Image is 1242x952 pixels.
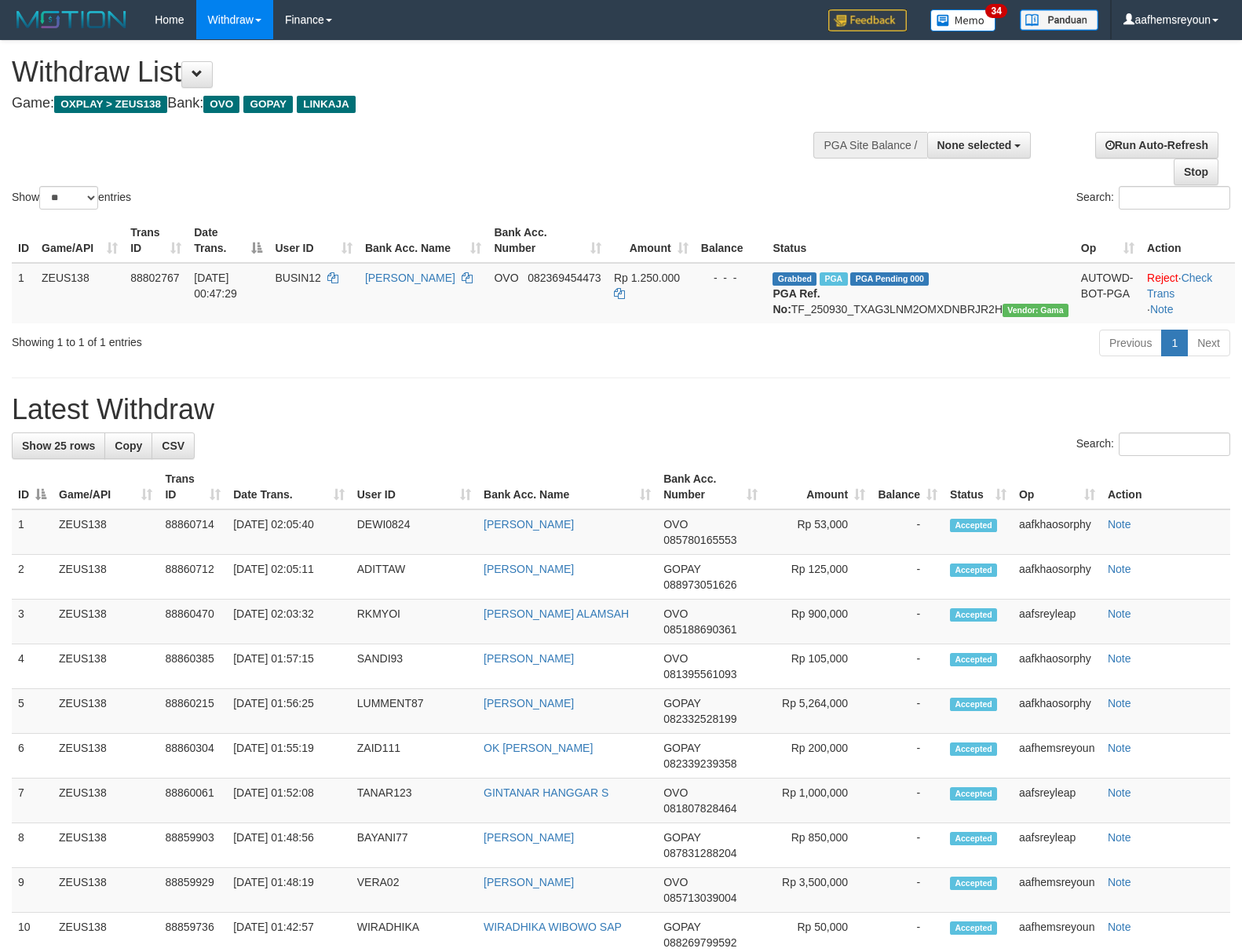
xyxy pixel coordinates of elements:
[828,9,907,31] img: Feedback.jpg
[53,555,159,600] td: ZEUS138
[663,607,688,620] span: OVO
[227,509,351,555] td: [DATE] 02:05:40
[227,465,351,509] th: Date Trans.: activate to sort column ascending
[351,600,477,644] td: RKMYOI
[159,644,227,689] td: 88860385
[53,779,159,823] td: ZEUS138
[1076,186,1230,210] label: Search:
[351,644,477,689] td: SANDI93
[275,272,320,284] span: BUSIN12
[1013,779,1101,823] td: aafsreyleap
[124,218,188,263] th: Trans ID: activate to sort column ascending
[484,518,574,531] a: [PERSON_NAME]
[930,9,996,31] img: Button%20Memo.svg
[159,868,227,913] td: 88859929
[484,652,574,665] a: [PERSON_NAME]
[159,734,227,779] td: 88860304
[12,263,35,323] td: 1
[764,868,871,913] td: Rp 3,500,000
[12,509,53,555] td: 1
[1013,823,1101,868] td: aafsreyleap
[227,823,351,868] td: [DATE] 01:48:56
[663,757,736,770] span: Copy 082339239358 to clipboard
[1150,303,1174,316] a: Note
[950,653,997,666] span: Accepted
[1108,518,1131,531] a: Note
[1141,263,1235,323] td: · ·
[663,921,700,933] span: GOPAY
[53,689,159,734] td: ZEUS138
[663,742,700,754] span: GOPAY
[159,509,227,555] td: 88860714
[663,697,700,709] span: GOPAY
[12,186,131,210] label: Show entries
[764,779,871,823] td: Rp 1,000,000
[1108,786,1131,799] a: Note
[1187,330,1230,356] a: Next
[159,689,227,734] td: 88860215
[1013,689,1101,734] td: aafkhaosorphy
[12,779,53,823] td: 7
[1119,432,1230,456] input: Search:
[950,832,997,845] span: Accepted
[203,96,239,113] span: OVO
[159,555,227,600] td: 88860712
[764,823,871,868] td: Rp 850,000
[1108,831,1131,844] a: Note
[663,936,736,949] span: Copy 088269799592 to clipboard
[227,689,351,734] td: [DATE] 01:56:25
[227,555,351,600] td: [DATE] 02:05:11
[53,644,159,689] td: ZEUS138
[1174,159,1218,185] a: Stop
[53,823,159,868] td: ZEUS138
[351,555,477,600] td: ADITTAW
[813,132,926,159] div: PGA Site Balance /
[663,623,736,636] span: Copy 085188690361 to clipboard
[159,465,227,509] th: Trans ID: activate to sort column ascending
[159,823,227,868] td: 88859903
[484,742,593,754] a: OK [PERSON_NAME]
[871,644,944,689] td: -
[484,607,629,620] a: [PERSON_NAME] ALAMSAH
[1108,876,1131,888] a: Note
[12,555,53,600] td: 2
[484,563,574,575] a: [PERSON_NAME]
[1099,330,1162,356] a: Previous
[528,272,601,284] span: Copy 082369454473 to clipboard
[484,831,574,844] a: [PERSON_NAME]
[766,218,1074,263] th: Status
[663,578,736,591] span: Copy 088973051626 to clipboard
[1119,186,1230,210] input: Search:
[1108,607,1131,620] a: Note
[663,847,736,859] span: Copy 087831288204 to clipboard
[764,734,871,779] td: Rp 200,000
[115,440,142,452] span: Copy
[12,868,53,913] td: 9
[944,465,1013,509] th: Status: activate to sort column ascending
[764,644,871,689] td: Rp 105,000
[484,786,608,799] a: GINTANAR HANGGAR S
[1108,921,1131,933] a: Note
[12,328,506,350] div: Showing 1 to 1 of 1 entries
[695,218,767,263] th: Balance
[657,465,764,509] th: Bank Acc. Number: activate to sort column ascending
[268,218,358,263] th: User ID: activate to sort column ascending
[871,555,944,600] td: -
[614,272,680,284] span: Rp 1.250.000
[1013,600,1101,644] td: aafsreyleap
[351,465,477,509] th: User ID: activate to sort column ascending
[53,868,159,913] td: ZEUS138
[850,272,929,286] span: PGA Pending
[359,218,488,263] th: Bank Acc. Name: activate to sort column ascending
[937,139,1012,151] span: None selected
[53,734,159,779] td: ZEUS138
[1147,272,1212,300] a: Check Trans
[12,465,53,509] th: ID: activate to sort column descending
[12,734,53,779] td: 6
[766,263,1074,323] td: TF_250930_TXAG3LNM2OMXDNBRJR2H
[12,432,105,459] a: Show 25 rows
[152,432,195,459] a: CSV
[130,272,179,284] span: 88802767
[53,465,159,509] th: Game/API: activate to sort column ascending
[950,921,997,935] span: Accepted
